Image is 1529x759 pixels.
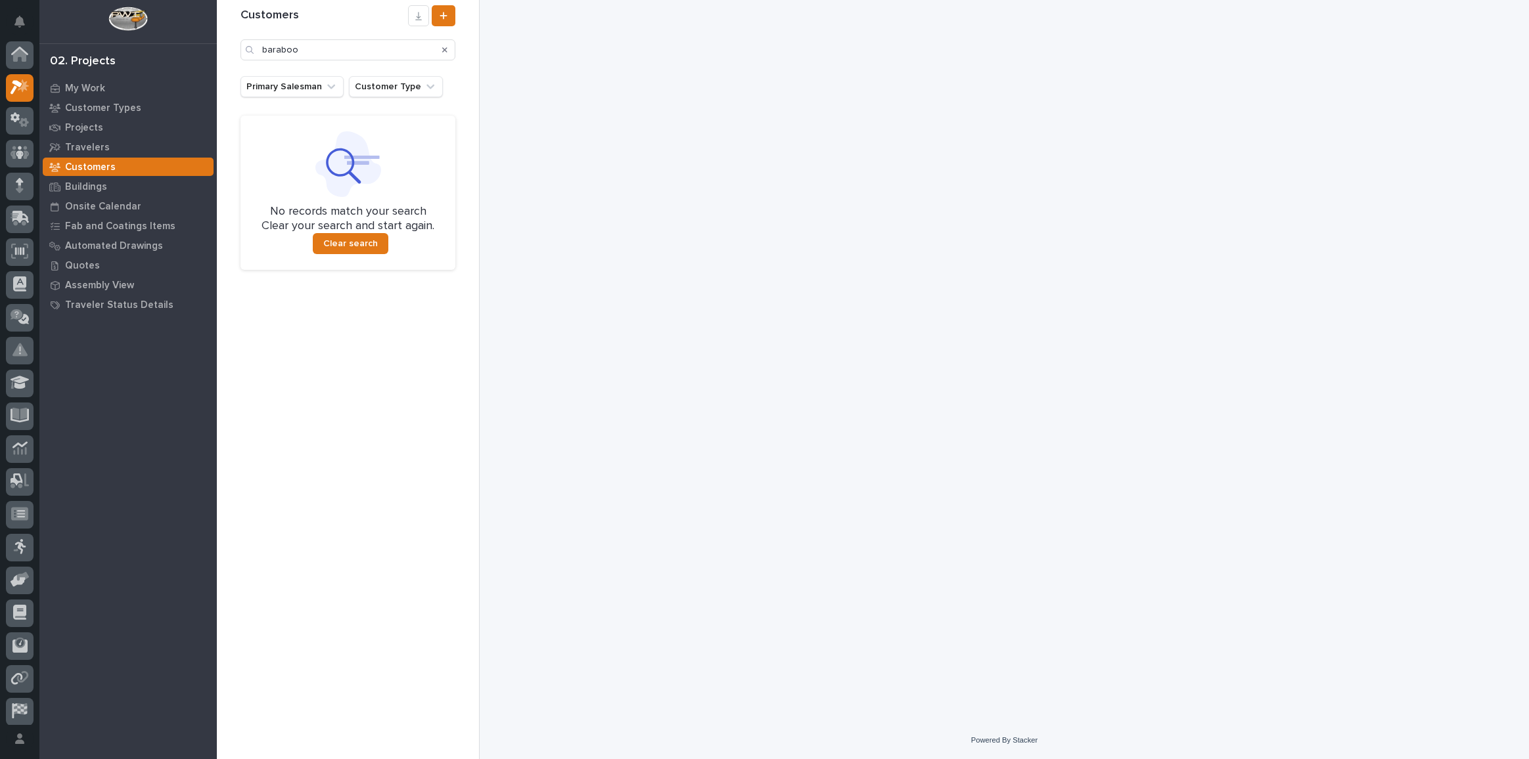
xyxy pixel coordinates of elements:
a: Traveler Status Details [39,295,217,314]
button: Primary Salesman [240,76,344,97]
button: Notifications [6,8,34,35]
p: My Work [65,83,105,95]
p: Traveler Status Details [65,299,173,311]
a: Automated Drawings [39,236,217,255]
div: Notifications [16,16,34,37]
h1: Customers [240,9,408,23]
a: Projects [39,118,217,137]
button: Clear search [313,233,388,254]
p: Automated Drawings [65,240,163,252]
p: Assembly View [65,280,134,292]
p: Clear your search and start again. [262,219,434,234]
input: Search [240,39,455,60]
p: Customers [65,162,116,173]
p: Fab and Coatings Items [65,221,175,232]
p: Quotes [65,260,100,272]
a: Powered By Stacker [971,736,1038,744]
p: Onsite Calendar [65,201,141,213]
a: Quotes [39,255,217,275]
a: Fab and Coatings Items [39,216,217,236]
a: Customers [39,157,217,177]
a: Assembly View [39,275,217,295]
p: Projects [65,122,103,134]
p: Buildings [65,181,107,193]
p: Customer Types [65,102,141,114]
a: Travelers [39,137,217,157]
button: Customer Type [349,76,443,97]
a: Onsite Calendar [39,196,217,216]
p: No records match your search [256,205,440,219]
span: Clear search [323,238,378,249]
p: Travelers [65,142,110,154]
a: My Work [39,78,217,98]
div: 02. Projects [50,54,116,69]
img: Workspace Logo [108,7,147,31]
a: Customer Types [39,98,217,118]
a: Buildings [39,177,217,196]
